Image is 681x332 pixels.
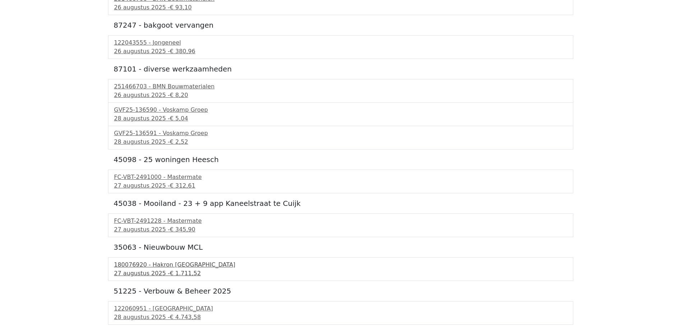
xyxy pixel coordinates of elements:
div: 180076920 - Hakron [GEOGRAPHIC_DATA] [114,260,567,269]
div: 28 augustus 2025 - [114,138,567,146]
div: 122060951 - [GEOGRAPHIC_DATA] [114,304,567,313]
span: € 1.711,52 [170,270,201,277]
div: FC-VBT-2491228 - Mastermate [114,217,567,225]
a: FC-VBT-2491000 - Mastermate27 augustus 2025 -€ 312,61 [114,173,567,190]
h5: 51225 - Verbouw & Beheer 2025 [114,287,568,295]
span: € 93,10 [170,4,192,11]
span: € 8,20 [170,92,188,98]
div: 27 augustus 2025 - [114,181,567,190]
a: GVF25-136590 - Voskamp Groep28 augustus 2025 -€ 5,04 [114,106,567,123]
a: 251466703 - BMN Bouwmaterialen26 augustus 2025 -€ 8,20 [114,82,567,100]
span: € 5,04 [170,115,188,122]
div: FC-VBT-2491000 - Mastermate [114,173,567,181]
div: 27 augustus 2025 - [114,225,567,234]
h5: 35063 - Nieuwbouw MCL [114,243,568,252]
h5: 45098 - 25 woningen Heesch [114,155,568,164]
div: 26 augustus 2025 - [114,3,567,12]
h5: 87247 - bakgoot vervangen [114,21,568,29]
div: 26 augustus 2025 - [114,91,567,100]
span: € 345,90 [170,226,195,233]
div: GVF25-136591 - Voskamp Groep [114,129,567,138]
span: € 2,52 [170,138,188,145]
h5: 45038 - Mooiland - 23 + 9 app Kaneelstraat te Cuijk [114,199,568,208]
a: GVF25-136591 - Voskamp Groep28 augustus 2025 -€ 2,52 [114,129,567,146]
div: 28 augustus 2025 - [114,313,567,322]
div: 122043555 - Jongeneel [114,38,567,47]
h5: 87101 - diverse werkzaamheden [114,65,568,73]
div: 27 augustus 2025 - [114,269,567,278]
a: 122060951 - [GEOGRAPHIC_DATA]28 augustus 2025 -€ 4.743,58 [114,304,567,322]
a: FC-VBT-2491228 - Mastermate27 augustus 2025 -€ 345,90 [114,217,567,234]
div: 251466703 - BMN Bouwmaterialen [114,82,567,91]
span: € 4.743,58 [170,314,201,321]
div: 26 augustus 2025 - [114,47,567,56]
div: GVF25-136590 - Voskamp Groep [114,106,567,114]
a: 122043555 - Jongeneel26 augustus 2025 -€ 380,96 [114,38,567,56]
span: € 312,61 [170,182,195,189]
span: € 380,96 [170,48,195,55]
a: 180076920 - Hakron [GEOGRAPHIC_DATA]27 augustus 2025 -€ 1.711,52 [114,260,567,278]
div: 28 augustus 2025 - [114,114,567,123]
